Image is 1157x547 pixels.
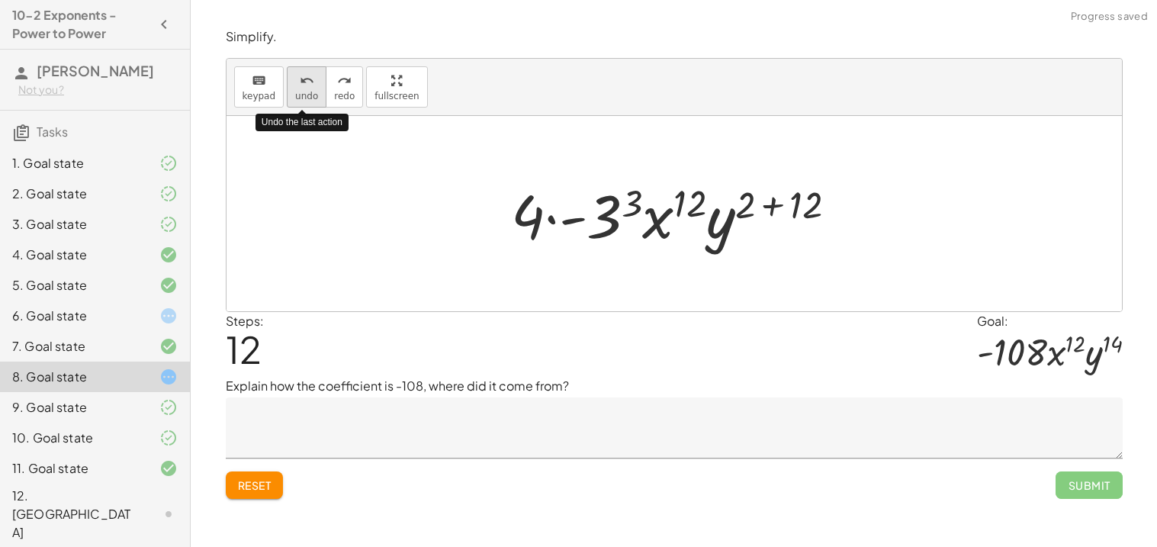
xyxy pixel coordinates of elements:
[12,398,135,417] div: 9. Goal state
[37,62,154,79] span: [PERSON_NAME]
[226,326,262,372] span: 12
[334,91,355,101] span: redo
[159,215,178,233] i: Task finished and part of it marked as correct.
[12,337,135,356] div: 7. Goal state
[1071,9,1148,24] span: Progress saved
[256,114,349,131] div: Undo the last action
[226,377,1123,395] p: Explain how the coefficient is -108, where did it come from?
[159,276,178,294] i: Task finished and correct.
[295,91,318,101] span: undo
[12,429,135,447] div: 10. Goal state
[159,368,178,386] i: Task started.
[159,337,178,356] i: Task finished and correct.
[12,246,135,264] div: 4. Goal state
[37,124,68,140] span: Tasks
[226,471,284,499] button: Reset
[159,246,178,264] i: Task finished and correct.
[243,91,276,101] span: keypad
[159,307,178,325] i: Task started.
[12,185,135,203] div: 2. Goal state
[12,307,135,325] div: 6. Goal state
[252,72,266,90] i: keyboard
[374,91,419,101] span: fullscreen
[159,459,178,478] i: Task finished and correct.
[159,185,178,203] i: Task finished and part of it marked as correct.
[159,398,178,417] i: Task finished and part of it marked as correct.
[159,154,178,172] i: Task finished and part of it marked as correct.
[226,313,264,329] label: Steps:
[159,429,178,447] i: Task finished and part of it marked as correct.
[366,66,427,108] button: fullscreen
[326,66,363,108] button: redoredo
[12,459,135,478] div: 11. Goal state
[12,215,135,233] div: 3. Goal state
[300,72,314,90] i: undo
[12,6,150,43] h4: 10-2 Exponents - Power to Power
[337,72,352,90] i: redo
[12,368,135,386] div: 8. Goal state
[12,487,135,542] div: 12. [GEOGRAPHIC_DATA]
[12,276,135,294] div: 5. Goal state
[12,154,135,172] div: 1. Goal state
[159,505,178,523] i: Task not started.
[977,312,1122,330] div: Goal:
[18,82,178,98] div: Not you?
[238,478,272,492] span: Reset
[226,28,1123,46] p: Simplify.
[287,66,326,108] button: undoundo
[234,66,284,108] button: keyboardkeypad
